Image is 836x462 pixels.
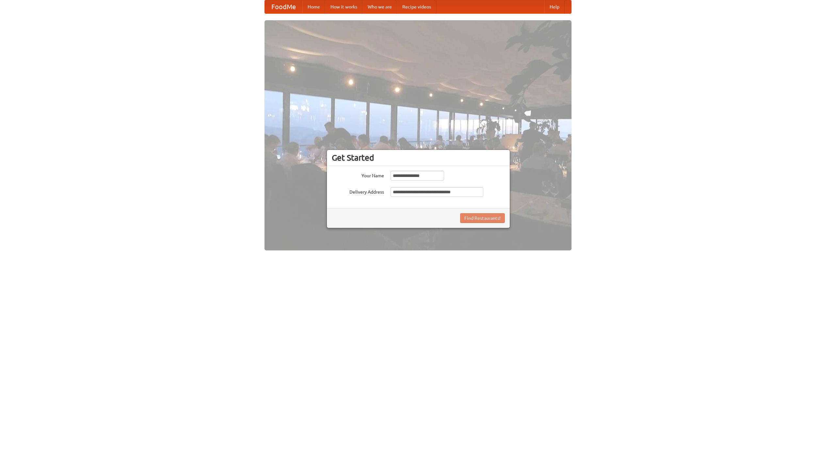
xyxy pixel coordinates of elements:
a: Recipe videos [397,0,436,13]
h3: Get Started [332,153,505,163]
label: Your Name [332,171,384,179]
button: Find Restaurants! [460,213,505,223]
a: How it works [325,0,362,13]
a: Help [544,0,565,13]
a: Home [302,0,325,13]
a: FoodMe [265,0,302,13]
label: Delivery Address [332,187,384,195]
a: Who we are [362,0,397,13]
